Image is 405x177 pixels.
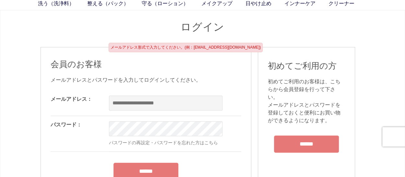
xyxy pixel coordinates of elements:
[51,96,92,102] label: メールアドレス：
[51,59,102,69] span: 会員のお客様
[109,43,263,52] div: メールアドレス形式で入力してください。(例：[EMAIL_ADDRESS][DOMAIN_NAME])
[109,140,218,145] a: パスワードの再設定・パスワードを忘れた方はこちら
[268,61,337,71] span: 初めてご利用の方
[268,78,345,124] div: 初めてご利用のお客様は、こちらから会員登録を行って下さい。 メールアドレスとパスワードを登録しておくと便利にお買い物ができるようになります。
[41,20,365,34] h1: ログイン
[51,76,241,84] div: メールアドレスとパスワードを入力してログインしてください。
[51,122,82,127] label: パスワード：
